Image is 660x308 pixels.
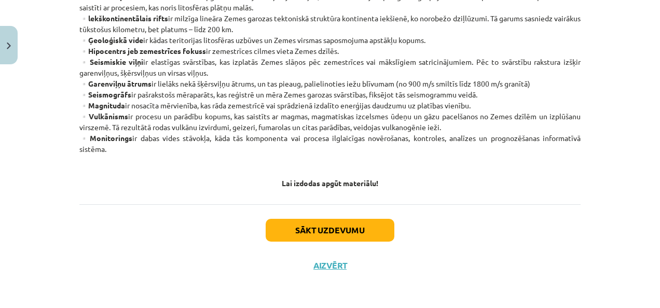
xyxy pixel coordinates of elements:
[79,101,125,110] strong: ▫️Magnituda
[282,178,378,188] strong: Lai izdodas apgūt materiālu!
[79,57,143,66] strong: ▫️Seismiskie viļņi
[79,133,132,143] strong: ▫️Monitorings
[88,79,152,88] strong: Garenviļņu ātrums
[79,13,168,23] strong: ▫️lekškontinentālais rifts
[79,111,128,121] strong: ▫️Vulkānisms
[79,90,131,99] strong: ▫️Seismogrāfs
[310,260,350,271] button: Aizvērt
[266,219,394,242] button: Sākt uzdevumu
[79,79,88,88] strong: ▫️
[7,43,11,49] img: icon-close-lesson-0947bae3869378f0d4975bcd49f059093ad1ed9edebbc8119c70593378902aed.svg
[79,46,206,55] strong: ▫️Hipocentrs jeb zemestrīces fokuss
[79,35,143,45] strong: ▫️Ģeoloģiskā vide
